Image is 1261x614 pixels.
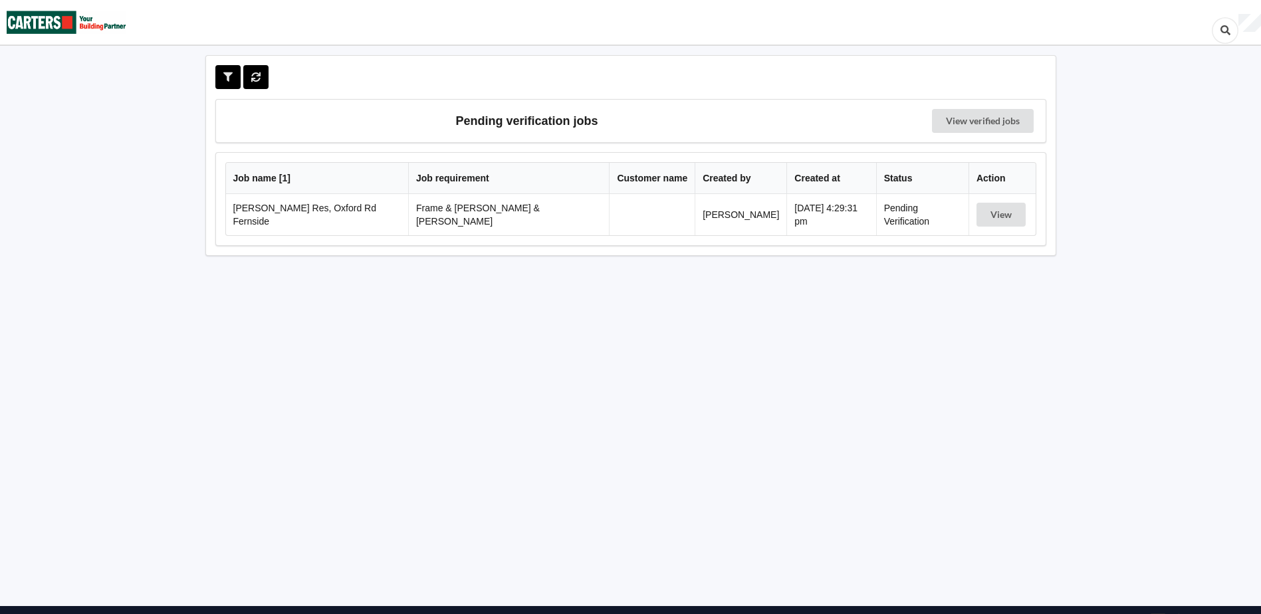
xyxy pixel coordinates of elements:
[226,194,408,235] td: [PERSON_NAME] Res, Oxford Rd Fernside
[876,163,969,194] th: Status
[976,203,1026,227] button: View
[226,163,408,194] th: Job name [ 1 ]
[786,194,875,235] td: [DATE] 4:29:31 pm
[969,163,1036,194] th: Action
[695,194,786,235] td: [PERSON_NAME]
[408,194,609,235] td: Frame & [PERSON_NAME] & [PERSON_NAME]
[876,194,969,235] td: Pending Verification
[786,163,875,194] th: Created at
[609,163,695,194] th: Customer name
[976,209,1028,220] a: View
[695,163,786,194] th: Created by
[932,109,1034,133] a: View verified jobs
[7,1,126,44] img: Carters
[408,163,609,194] th: Job requirement
[225,109,829,133] h3: Pending verification jobs
[1238,14,1261,33] div: User Profile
